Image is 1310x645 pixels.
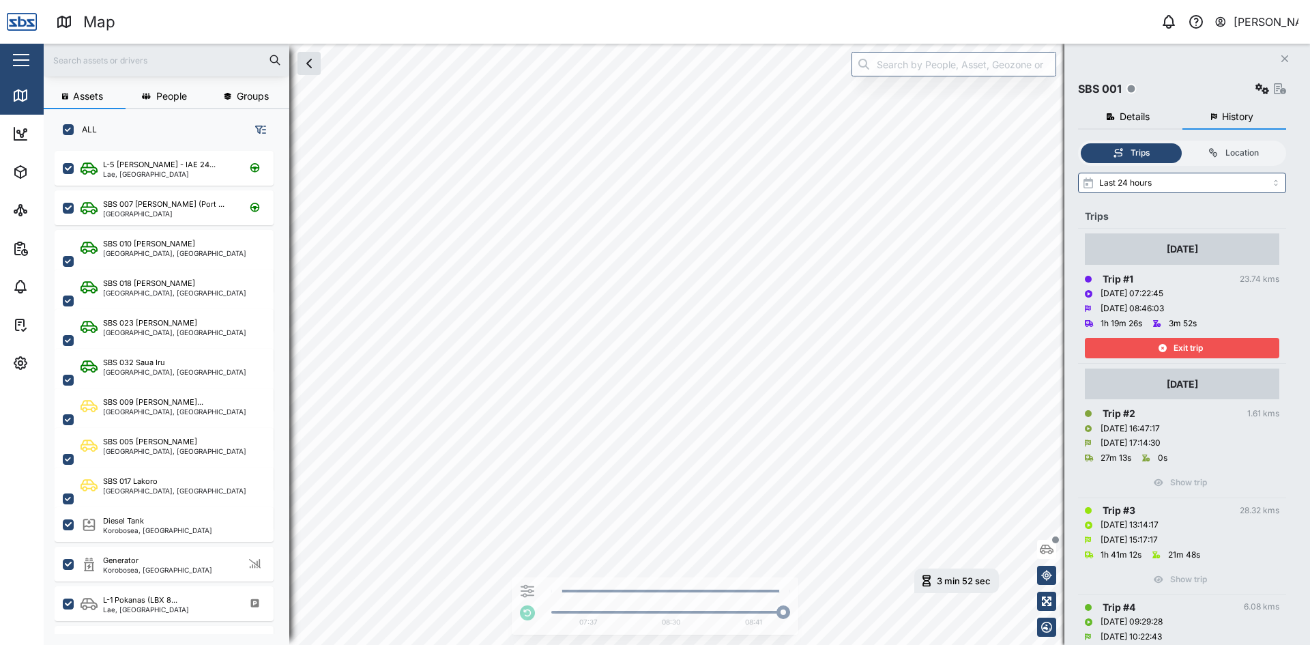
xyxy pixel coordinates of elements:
[103,289,246,296] div: [GEOGRAPHIC_DATA], [GEOGRAPHIC_DATA]
[103,515,144,527] div: Diesel Tank
[1101,287,1163,300] div: [DATE] 07:22:45
[237,91,269,101] span: Groups
[1085,209,1279,224] div: Trips
[103,594,177,606] div: L-1 Pokanas (LBX 8...
[1240,273,1279,286] div: 23.74 kms
[1101,437,1161,450] div: [DATE] 17:14:30
[35,241,82,256] div: Reports
[1101,534,1158,547] div: [DATE] 15:17:17
[103,369,246,375] div: [GEOGRAPHIC_DATA], [GEOGRAPHIC_DATA]
[1131,147,1150,160] div: Trips
[1101,452,1131,465] div: 27m 13s
[937,577,991,586] div: 3 min 52 sec
[103,476,158,487] div: SBS 017 Lakoro
[73,91,103,101] span: Assets
[83,10,115,34] div: Map
[1244,601,1279,614] div: 6.08 kms
[74,124,97,135] label: ALL
[1101,519,1159,532] div: [DATE] 13:14:17
[7,7,37,37] img: Main Logo
[1174,339,1203,358] span: Exit trip
[103,250,246,257] div: [GEOGRAPHIC_DATA], [GEOGRAPHIC_DATA]
[103,199,224,210] div: SBS 007 [PERSON_NAME] (Port ...
[1101,616,1163,629] div: [DATE] 09:29:28
[103,436,197,448] div: SBS 005 [PERSON_NAME]
[103,606,189,613] div: Lae, [GEOGRAPHIC_DATA]
[851,52,1056,76] input: Search by People, Asset, Geozone or Place
[103,357,165,369] div: SBS 032 Saua Iru
[1234,14,1299,31] div: [PERSON_NAME]
[103,210,224,217] div: [GEOGRAPHIC_DATA]
[35,279,78,294] div: Alarms
[579,617,598,628] div: 07:37
[1101,302,1164,315] div: [DATE] 08:46:03
[1168,549,1200,562] div: 21m 48s
[1103,272,1133,287] div: Trip # 1
[103,329,246,336] div: [GEOGRAPHIC_DATA], [GEOGRAPHIC_DATA]
[103,527,212,534] div: Korobosea, [GEOGRAPHIC_DATA]
[1167,377,1198,392] div: [DATE]
[1101,549,1141,562] div: 1h 41m 12s
[1103,600,1135,615] div: Trip # 4
[914,569,999,593] div: Map marker
[103,317,197,329] div: SBS 023 [PERSON_NAME]
[1101,317,1142,330] div: 1h 19m 26s
[35,126,97,141] div: Dashboard
[55,146,289,634] div: grid
[35,203,68,218] div: Sites
[103,487,246,494] div: [GEOGRAPHIC_DATA], [GEOGRAPHIC_DATA]
[103,567,212,573] div: Korobosea, [GEOGRAPHIC_DATA]
[1167,242,1198,257] div: [DATE]
[1103,503,1135,518] div: Trip # 3
[745,617,762,628] div: 08:41
[1247,407,1279,420] div: 1.61 kms
[1078,81,1122,98] div: SBS 001
[103,555,139,567] div: Generator
[35,356,84,371] div: Settings
[1078,173,1286,193] input: Select range
[103,408,246,415] div: [GEOGRAPHIC_DATA], [GEOGRAPHIC_DATA]
[103,448,246,455] div: [GEOGRAPHIC_DATA], [GEOGRAPHIC_DATA]
[1085,338,1279,358] button: Exit trip
[1103,406,1135,421] div: Trip # 2
[103,159,216,171] div: L-5 [PERSON_NAME] - IAE 24...
[662,617,680,628] div: 08:30
[35,88,66,103] div: Map
[44,44,1310,645] canvas: Map
[35,317,73,332] div: Tasks
[1240,504,1279,517] div: 28.32 kms
[1120,112,1150,121] span: Details
[103,238,195,250] div: SBS 010 [PERSON_NAME]
[1214,12,1299,31] button: [PERSON_NAME]
[103,397,203,408] div: SBS 009 [PERSON_NAME]...
[103,171,216,177] div: Lae, [GEOGRAPHIC_DATA]
[1101,422,1160,435] div: [DATE] 16:47:17
[103,278,195,289] div: SBS 018 [PERSON_NAME]
[156,91,187,101] span: People
[1158,452,1167,465] div: 0s
[1225,147,1259,160] div: Location
[1222,112,1253,121] span: History
[1169,317,1197,330] div: 3m 52s
[52,50,281,70] input: Search assets or drivers
[1101,631,1162,644] div: [DATE] 10:22:43
[35,164,78,180] div: Assets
